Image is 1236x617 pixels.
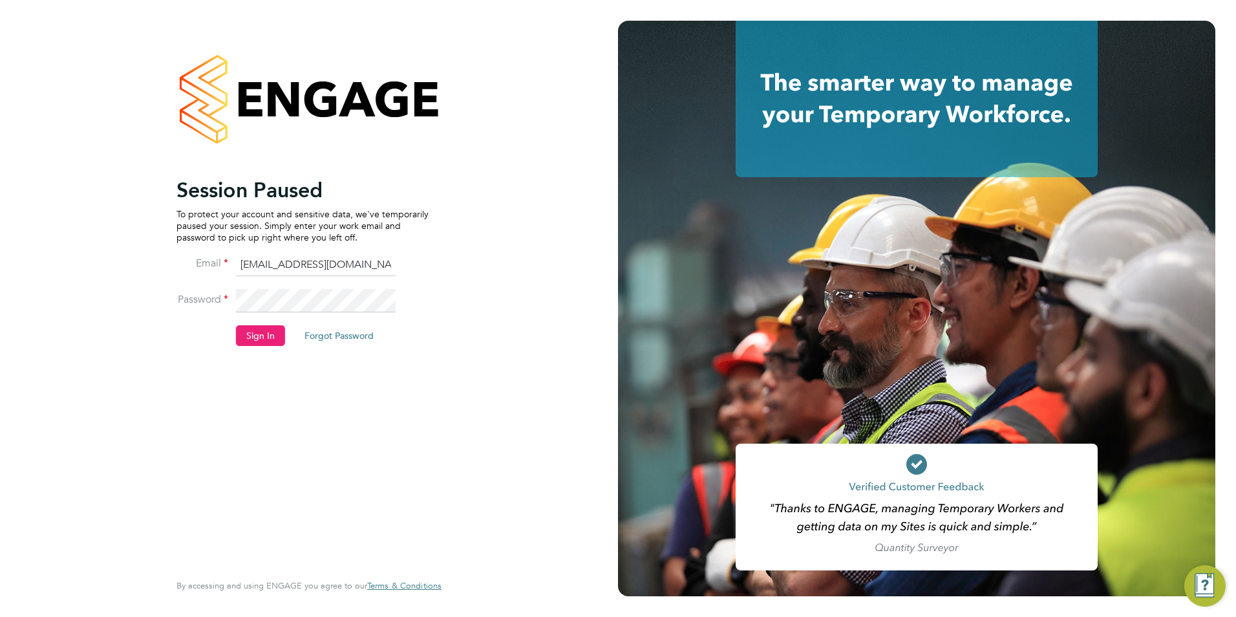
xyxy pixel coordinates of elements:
[1184,565,1226,607] button: Engage Resource Center
[294,325,384,346] button: Forgot Password
[236,325,285,346] button: Sign In
[176,293,228,307] label: Password
[176,257,228,270] label: Email
[176,208,429,244] p: To protect your account and sensitive data, we've temporarily paused your session. Simply enter y...
[176,177,429,203] h2: Session Paused
[367,581,442,591] a: Terms & Conditions
[176,580,442,591] span: By accessing and using ENGAGE you agree to our
[367,580,442,591] span: Terms & Conditions
[236,254,396,277] input: Enter your work email...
